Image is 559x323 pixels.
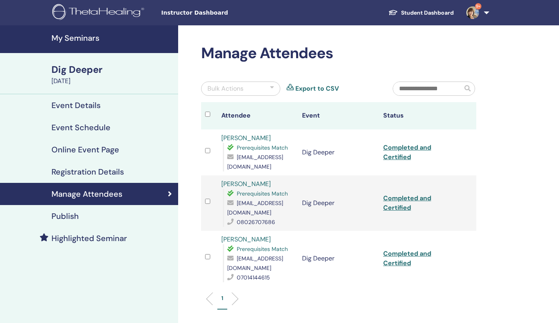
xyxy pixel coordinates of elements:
[51,167,124,177] h4: Registration Details
[388,9,398,16] img: graduation-cap-white.svg
[237,245,288,253] span: Prerequisites Match
[298,129,379,175] td: Dig Deeper
[51,63,173,76] div: Dig Deeper
[51,189,122,199] h4: Manage Attendees
[51,145,119,154] h4: Online Event Page
[207,84,243,93] div: Bulk Actions
[221,134,271,142] a: [PERSON_NAME]
[161,9,280,17] span: Instructor Dashboard
[298,231,379,286] td: Dig Deeper
[298,102,379,129] th: Event
[475,3,481,9] span: 9+
[51,33,173,43] h4: My Seminars
[51,234,127,243] h4: Highlighted Seminar
[51,123,110,132] h4: Event Schedule
[237,144,288,151] span: Prerequisites Match
[47,63,178,86] a: Dig Deeper[DATE]
[382,6,460,20] a: Student Dashboard
[221,180,271,188] a: [PERSON_NAME]
[227,199,283,216] span: [EMAIL_ADDRESS][DOMAIN_NAME]
[383,194,431,212] a: Completed and Certified
[221,235,271,243] a: [PERSON_NAME]
[295,84,339,93] a: Export to CSV
[227,154,283,170] span: [EMAIL_ADDRESS][DOMAIN_NAME]
[298,175,379,231] td: Dig Deeper
[217,102,299,129] th: Attendee
[237,218,275,226] span: 08026707686
[383,143,431,161] a: Completed and Certified
[221,294,223,302] p: 1
[237,274,270,281] span: 07014144615
[227,255,283,272] span: [EMAIL_ADDRESS][DOMAIN_NAME]
[466,6,479,19] img: default.jpg
[51,211,79,221] h4: Publish
[201,44,476,63] h2: Manage Attendees
[383,249,431,267] a: Completed and Certified
[51,101,101,110] h4: Event Details
[379,102,460,129] th: Status
[51,76,173,86] div: [DATE]
[237,190,288,197] span: Prerequisites Match
[52,4,147,22] img: logo.png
